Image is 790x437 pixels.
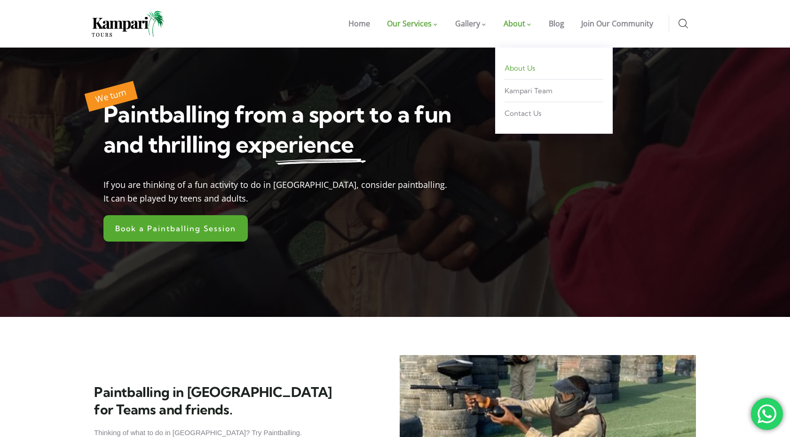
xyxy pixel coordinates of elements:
[505,109,541,118] span: Contact Us
[94,86,127,105] span: We turn
[505,59,603,77] a: About Us
[505,86,553,95] span: Kampari Team
[549,18,564,29] span: Blog
[504,18,525,29] span: About
[103,100,451,158] span: Paintballing from a sport to a fun and thrilling experience
[94,383,395,419] h2: Paintballing in [GEOGRAPHIC_DATA] for Teams and friends.
[348,18,370,29] span: Home
[751,398,783,430] div: 'Chat
[455,18,480,29] span: Gallery
[115,225,236,232] span: Book a Paintballing Session
[505,64,535,73] span: About Us
[103,173,480,205] div: If you are thinking of a fun activity to do in [GEOGRAPHIC_DATA], consider paintballing. It can b...
[505,82,603,99] a: Kampari Team
[92,11,165,37] img: Home
[103,215,248,242] a: Book a Paintballing Session
[581,18,653,29] span: Join Our Community
[387,18,432,29] span: Our Services
[505,105,603,122] a: Contact Us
